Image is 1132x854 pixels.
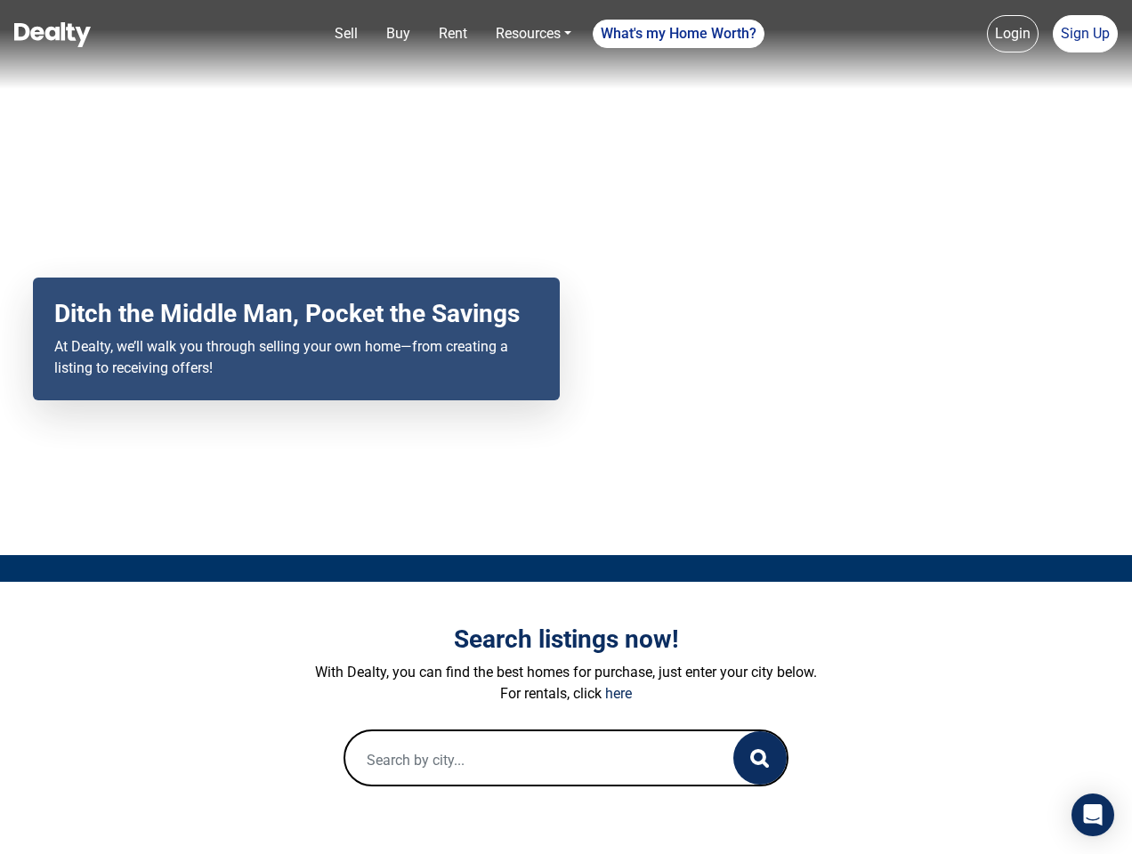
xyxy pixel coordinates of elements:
[327,16,365,52] a: Sell
[1053,15,1118,52] a: Sign Up
[987,15,1039,52] a: Login
[1071,794,1114,836] div: Open Intercom Messenger
[72,662,1060,683] p: With Dealty, you can find the best homes for purchase, just enter your city below.
[72,683,1060,705] p: For rentals, click
[72,624,1060,655] h3: Search listings now!
[54,336,538,379] p: At Dealty, we’ll walk you through selling your own home—from creating a listing to receiving offers!
[345,731,698,788] input: Search by city...
[593,20,764,48] a: What's my Home Worth?
[432,16,474,52] a: Rent
[489,16,578,52] a: Resources
[14,22,91,47] img: Dealty - Buy, Sell & Rent Homes
[379,16,417,52] a: Buy
[54,299,538,329] h2: Ditch the Middle Man, Pocket the Savings
[605,685,632,702] a: here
